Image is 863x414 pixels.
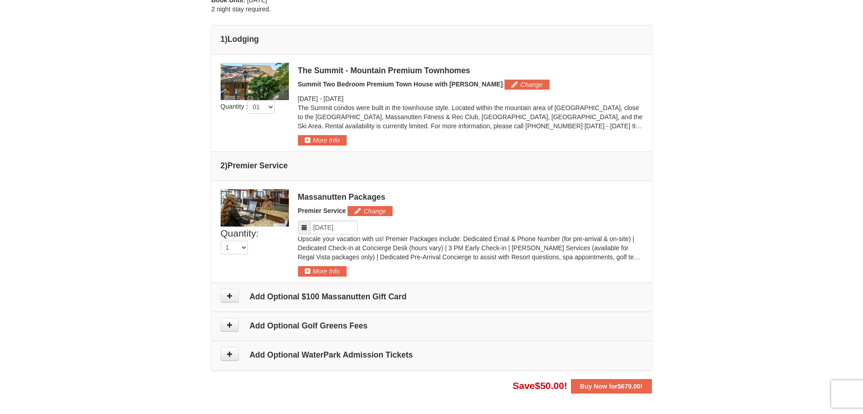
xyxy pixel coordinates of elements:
span: [DATE] [323,95,343,102]
button: Change [505,80,550,90]
span: $679.00 [617,383,641,390]
span: ) [225,35,227,44]
button: More Info [298,266,347,276]
button: Change [348,206,393,216]
span: Premier Service [298,207,346,214]
span: Quantity: [221,228,259,238]
span: Summit Two Bedroom Premium Town House with [PERSON_NAME] [298,81,503,88]
span: Save ! [513,380,567,391]
img: 6619879-45-42d1442c.jpg [221,189,289,227]
span: ) [225,161,227,170]
p: The Summit condos were built in the townhouse style. Located within the mountain area of [GEOGRAP... [298,103,643,131]
div: Massanutten Packages [298,192,643,202]
h4: Add Optional Golf Greens Fees [221,321,643,330]
h4: Add Optional WaterPark Admission Tickets [221,350,643,359]
span: 2 night stay required. [212,5,271,13]
button: Buy Now for$679.00! [571,379,652,394]
img: 19219034-1-0eee7e00.jpg [221,63,289,100]
span: [DATE] [298,95,318,102]
div: The Summit - Mountain Premium Townhomes [298,66,643,75]
span: $50.00 [535,380,564,391]
button: More Info [298,135,347,145]
strong: Buy Now for ! [580,383,643,390]
h4: Add Optional $100 Massanutten Gift Card [221,292,643,301]
h4: 1 Lodging [221,35,643,44]
span: Quantity : [221,103,275,110]
h4: 2 Premier Service [221,161,643,170]
span: - [319,95,322,102]
p: Upscale your vacation with us! Premier Packages include: Dedicated Email & Phone Number (for pre-... [298,234,643,262]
